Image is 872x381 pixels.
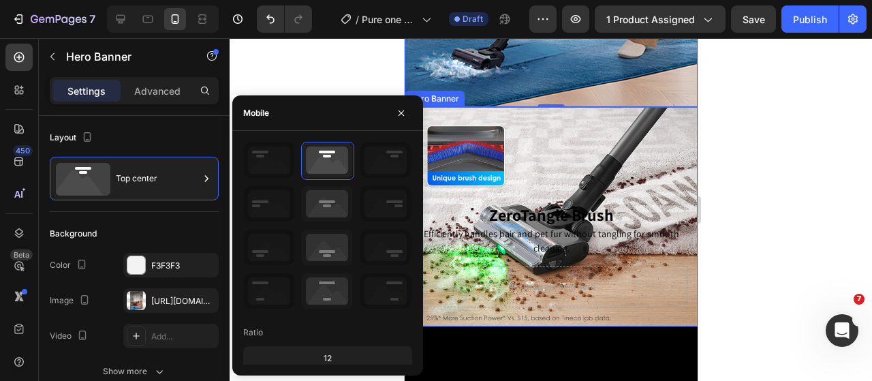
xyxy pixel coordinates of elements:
[66,48,182,65] p: Hero Banner
[50,228,97,240] div: Background
[606,12,695,27] span: 1 product assigned
[243,326,263,339] div: Ratio
[151,331,215,343] div: Add...
[243,107,269,119] div: Mobile
[89,11,95,27] p: 7
[134,84,181,98] p: Advanced
[793,12,827,27] div: Publish
[103,365,166,378] div: Show more
[5,5,102,33] button: 7
[463,13,483,25] span: Draft
[356,12,359,27] span: /
[405,38,698,381] iframe: Design area
[50,129,95,147] div: Layout
[246,349,409,368] div: 12
[826,314,858,347] iframe: Intercom live chat
[67,84,106,98] p: Settings
[854,294,865,305] span: 7
[10,249,33,260] div: Beta
[595,5,726,33] button: 1 product assigned
[362,12,416,27] span: Pure one S30
[50,292,93,310] div: Image
[50,256,90,275] div: Color
[743,14,765,25] span: Save
[151,260,215,272] div: F3F3F3
[116,163,199,194] div: Top center
[151,295,215,307] div: [URL][DOMAIN_NAME]
[781,5,839,33] button: Publish
[13,145,33,156] div: 450
[257,5,312,33] div: Undo/Redo
[731,5,776,33] button: Save
[50,327,91,346] div: Video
